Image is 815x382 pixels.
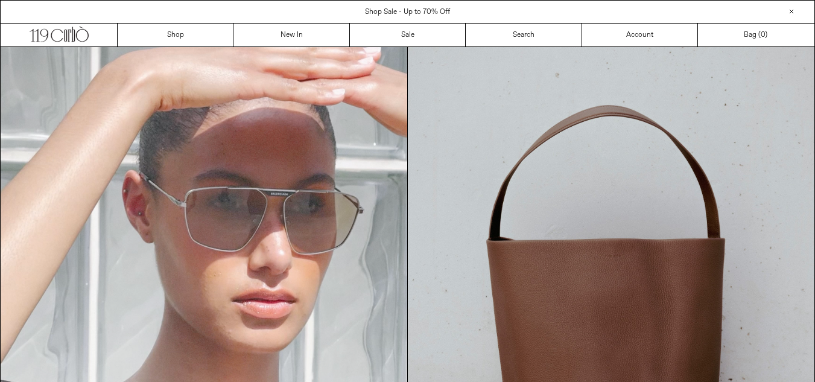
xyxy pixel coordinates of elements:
a: Bag () [698,24,814,46]
a: Sale [350,24,466,46]
a: Account [582,24,698,46]
a: Search [466,24,582,46]
span: ) [761,30,767,40]
a: New In [233,24,349,46]
span: 0 [761,30,765,40]
a: Shop [118,24,233,46]
a: Shop Sale - Up to 70% Off [365,7,450,17]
